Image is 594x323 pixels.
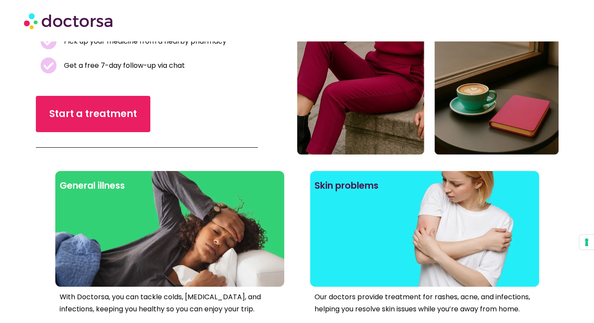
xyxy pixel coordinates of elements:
a: Start a treatment [36,96,150,132]
span: Pick up your medicine from a nearby pharmacy [62,35,226,47]
p: With Doctorsa, you can tackle colds, [MEDICAL_DATA], and infections, keeping you healthy so you c... [60,291,280,315]
span: Start a treatment [49,107,137,121]
h2: Skin problems [314,175,535,196]
span: Get a free 7-day follow-up via chat [62,60,185,72]
p: Our doctors provide treatment for rashes, acne, and infections, helping you resolve skin issues w... [314,291,535,315]
button: Your consent preferences for tracking technologies [579,235,594,250]
h2: General illness [60,175,280,196]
